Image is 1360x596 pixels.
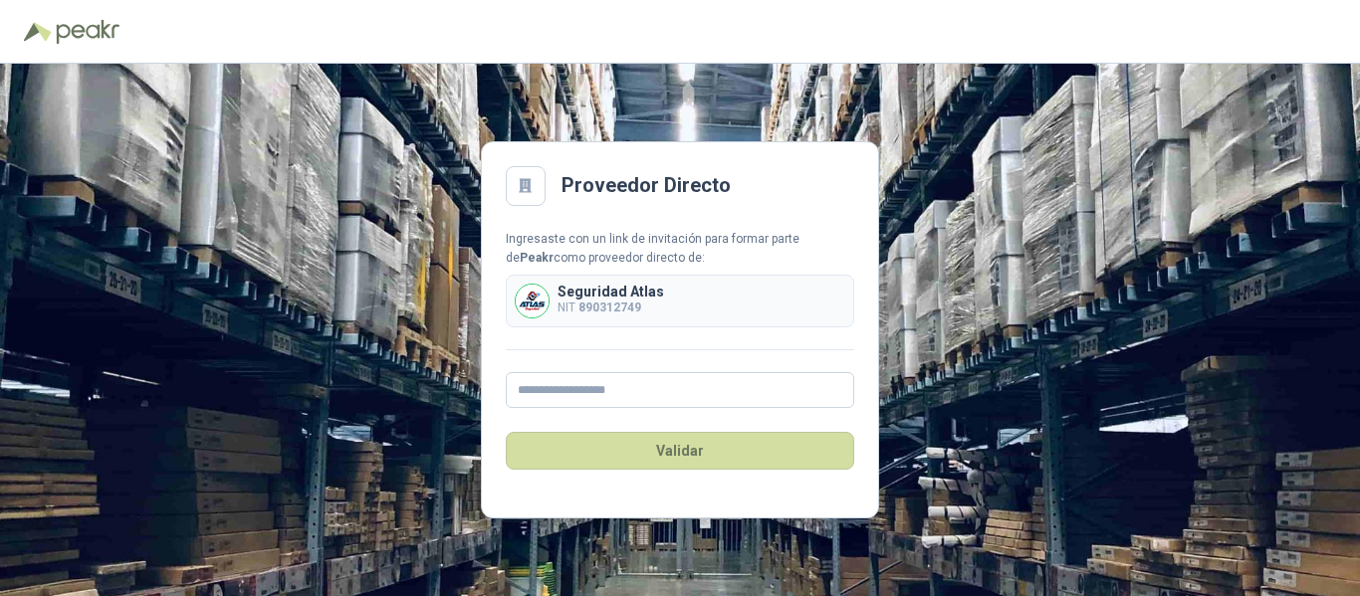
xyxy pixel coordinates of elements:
button: Validar [506,432,854,470]
p: Seguridad Atlas [558,285,664,298]
img: Logo [24,22,52,42]
div: Ingresaste con un link de invitación para formar parte de como proveedor directo de: [506,230,854,268]
b: 890312749 [578,300,641,314]
img: Company Logo [516,285,549,317]
p: NIT [558,298,664,317]
h2: Proveedor Directo [562,170,731,201]
img: Peakr [56,20,119,44]
b: Peakr [520,251,554,265]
